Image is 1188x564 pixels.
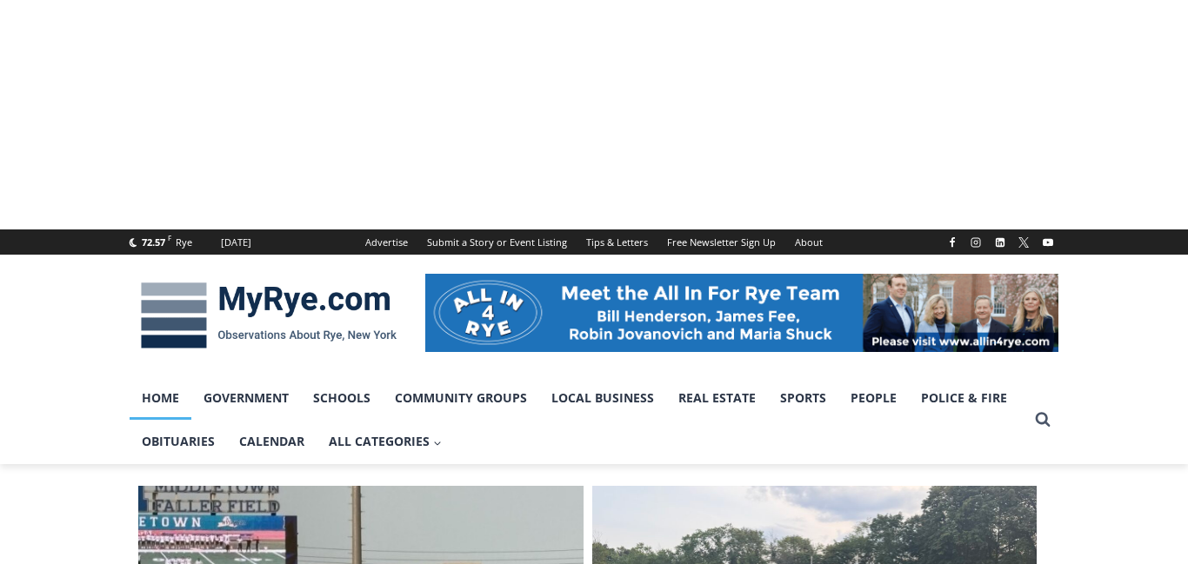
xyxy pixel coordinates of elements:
a: All Categories [317,420,454,463]
nav: Secondary Navigation [356,229,832,255]
a: Sports [768,376,838,420]
a: Advertise [356,229,417,255]
a: Calendar [227,420,317,463]
button: View Search Form [1027,404,1058,435]
a: Home [130,376,191,420]
span: All Categories [329,432,442,451]
a: Free Newsletter Sign Up [657,229,785,255]
a: Police & Fire [909,376,1019,420]
a: X [1013,232,1034,253]
a: Submit a Story or Event Listing [417,229,577,255]
a: About [785,229,832,255]
nav: Primary Navigation [130,376,1027,464]
img: MyRye.com [130,270,408,361]
a: Obituaries [130,420,227,463]
div: Rye [176,235,192,250]
a: Facebook [942,232,963,253]
a: Tips & Letters [577,229,657,255]
a: Schools [301,376,383,420]
a: Local Business [539,376,666,420]
a: People [838,376,909,420]
div: [DATE] [221,235,251,250]
a: Linkedin [990,232,1011,253]
img: All in for Rye [425,274,1058,352]
a: Real Estate [666,376,768,420]
span: 72.57 [142,236,165,249]
a: Community Groups [383,376,539,420]
a: Instagram [965,232,986,253]
span: F [168,233,171,242]
a: YouTube [1038,232,1058,253]
a: Government [191,376,301,420]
